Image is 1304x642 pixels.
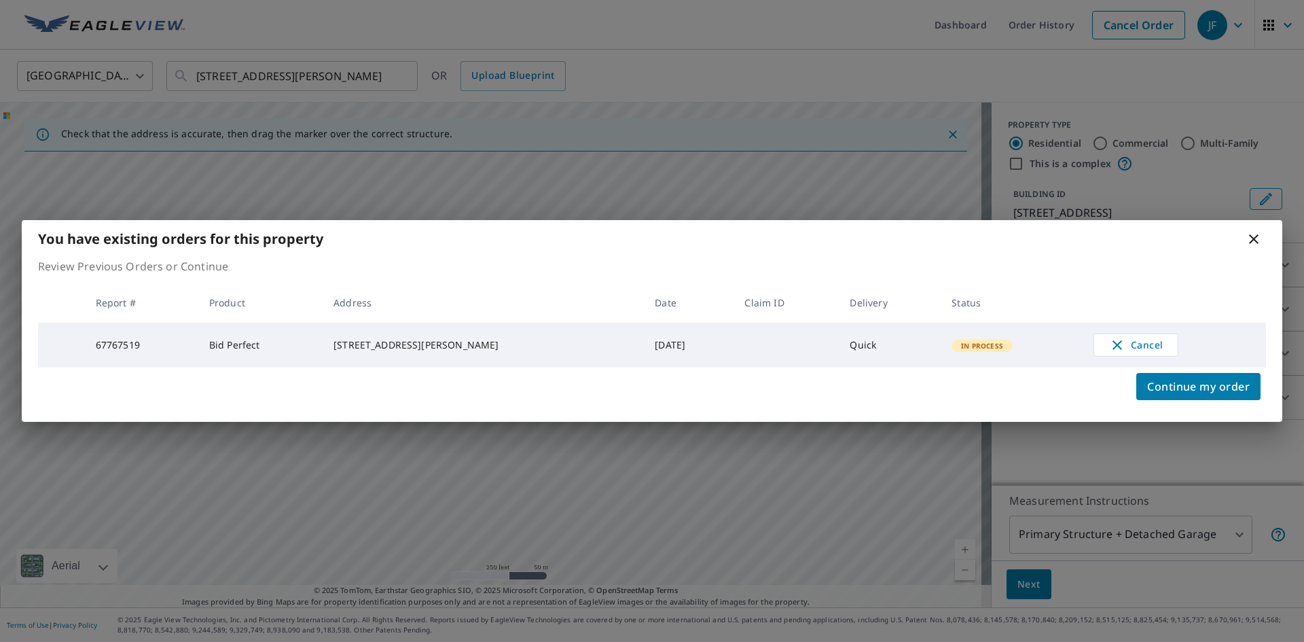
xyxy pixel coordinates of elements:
td: Bid Perfect [198,323,323,368]
th: Product [198,283,323,323]
th: Date [644,283,733,323]
th: Address [323,283,644,323]
span: Cancel [1108,337,1164,353]
div: [STREET_ADDRESS][PERSON_NAME] [333,338,633,352]
th: Delivery [839,283,941,323]
td: Quick [839,323,941,368]
td: 67767519 [85,323,198,368]
p: Review Previous Orders or Continue [38,258,1266,274]
td: [DATE] [644,323,733,368]
th: Status [941,283,1083,323]
button: Continue my order [1136,373,1261,400]
b: You have existing orders for this property [38,230,323,248]
button: Cancel [1093,334,1178,357]
th: Claim ID [733,283,839,323]
span: In Process [953,341,1011,351]
th: Report # [85,283,198,323]
span: Continue my order [1147,377,1250,396]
